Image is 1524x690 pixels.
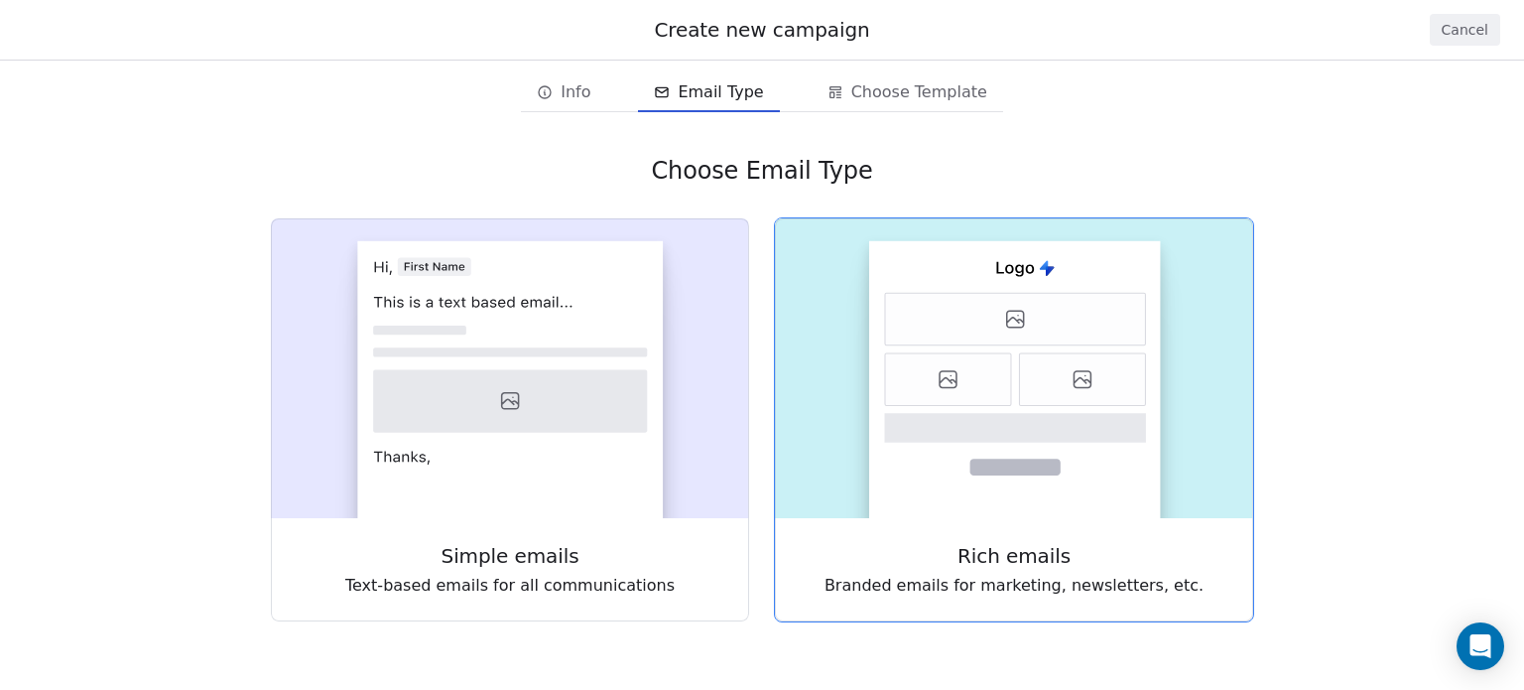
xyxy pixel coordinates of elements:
[678,80,763,104] span: Email Type
[270,156,1254,186] div: Choose Email Type
[345,574,675,598] span: Text-based emails for all communications
[957,542,1071,570] span: Rich emails
[1430,14,1500,46] button: Cancel
[825,574,1204,598] span: Branded emails for marketing, newsletters, etc.
[442,542,579,570] span: Simple emails
[1457,622,1504,670] div: Open Intercom Messenger
[561,80,590,104] span: Info
[851,80,987,104] span: Choose Template
[521,72,1003,112] div: email creation steps
[24,16,1500,44] div: Create new campaign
